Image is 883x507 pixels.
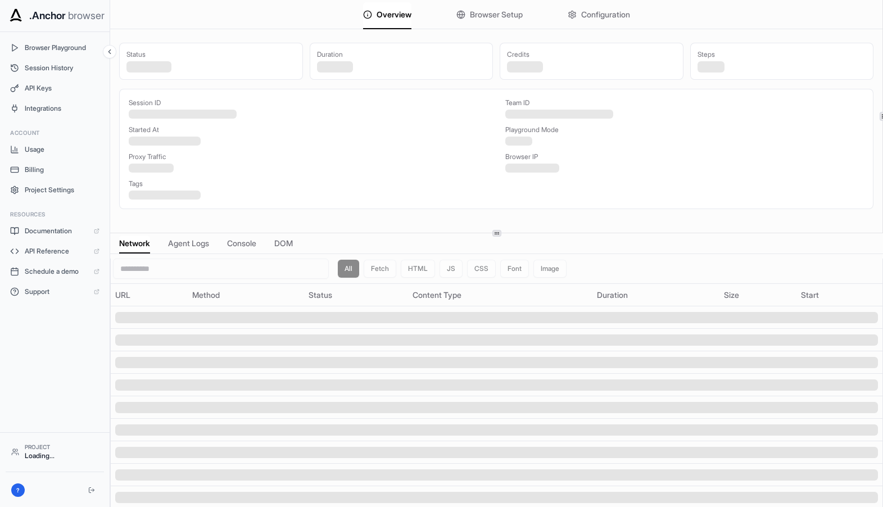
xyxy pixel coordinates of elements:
[25,227,88,236] span: Documentation
[25,247,88,256] span: API Reference
[724,289,792,301] div: Size
[25,64,99,73] span: Session History
[25,104,99,113] span: Integrations
[16,486,20,495] span: ?
[25,43,99,52] span: Browser Playground
[801,289,878,301] div: Start
[25,443,98,451] div: Project
[4,99,105,117] button: Integrations
[4,39,105,57] button: Browser Playground
[6,438,104,465] button: ProjectLoading...
[413,289,588,301] div: Content Type
[10,210,99,219] h3: Resources
[25,185,99,194] span: Project Settings
[505,125,864,134] div: Playground Mode
[115,289,183,301] div: URL
[25,84,99,93] span: API Keys
[129,125,487,134] div: Started At
[4,262,105,280] a: Schedule a demo
[4,222,105,240] a: Documentation
[317,50,486,59] div: Duration
[7,7,25,25] img: Anchor Icon
[129,98,487,107] div: Session ID
[4,283,105,301] a: Support
[4,79,105,97] button: API Keys
[25,145,99,154] span: Usage
[119,238,150,249] span: Network
[129,179,864,188] div: Tags
[10,129,99,137] h3: Account
[274,238,293,249] span: DOM
[103,45,116,58] button: Collapse sidebar
[68,8,105,24] span: browser
[85,483,98,497] button: Logout
[4,59,105,77] button: Session History
[25,451,98,460] div: Loading...
[29,8,66,24] span: .Anchor
[4,181,105,199] button: Project Settings
[377,9,411,20] span: Overview
[126,50,295,59] div: Status
[4,242,105,260] a: API Reference
[227,238,256,249] span: Console
[309,289,404,301] div: Status
[168,238,209,249] span: Agent Logs
[505,98,864,107] div: Team ID
[25,267,88,276] span: Schedule a demo
[698,50,866,59] div: Steps
[4,161,105,179] button: Billing
[470,9,523,20] span: Browser Setup
[507,50,676,59] div: Credits
[4,141,105,159] button: Usage
[25,287,88,296] span: Support
[597,289,715,301] div: Duration
[581,9,630,20] span: Configuration
[192,289,300,301] div: Method
[129,152,487,161] div: Proxy Traffic
[505,152,864,161] div: Browser IP
[25,165,99,174] span: Billing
